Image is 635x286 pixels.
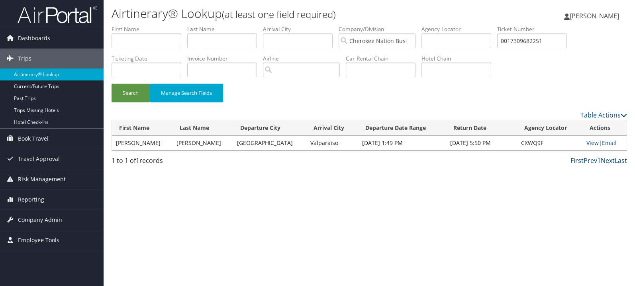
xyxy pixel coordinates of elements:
[346,55,421,63] label: Car Rental Chain
[233,136,306,150] td: [GEOGRAPHIC_DATA]
[570,12,619,20] span: [PERSON_NAME]
[306,120,358,136] th: Arrival City: activate to sort column ascending
[18,28,50,48] span: Dashboards
[112,156,231,169] div: 1 to 1 of records
[339,25,421,33] label: Company/Division
[112,84,150,102] button: Search
[18,49,31,69] span: Trips
[421,55,497,63] label: Hotel Chain
[18,190,44,210] span: Reporting
[582,120,627,136] th: Actions
[112,120,172,136] th: First Name: activate to sort column ascending
[421,25,497,33] label: Agency Locator
[172,120,233,136] th: Last Name: activate to sort column ascending
[150,84,223,102] button: Manage Search Fields
[18,5,97,24] img: airportal-logo.png
[564,4,627,28] a: [PERSON_NAME]
[233,120,306,136] th: Departure City: activate to sort column ascending
[18,169,66,189] span: Risk Management
[358,120,446,136] th: Departure Date Range: activate to sort column ascending
[18,149,60,169] span: Travel Approval
[580,111,627,119] a: Table Actions
[112,55,187,63] label: Ticketing Date
[597,156,601,165] a: 1
[615,156,627,165] a: Last
[570,156,584,165] a: First
[172,136,233,150] td: [PERSON_NAME]
[187,55,263,63] label: Invoice Number
[136,156,139,165] span: 1
[582,136,627,150] td: |
[517,136,583,150] td: CXWQ9F
[584,156,597,165] a: Prev
[306,136,358,150] td: Valparaiso
[263,25,339,33] label: Arrival City
[222,8,336,21] small: (at least one field required)
[446,120,517,136] th: Return Date: activate to sort column ascending
[187,25,263,33] label: Last Name
[586,139,599,147] a: View
[602,139,617,147] a: Email
[112,5,455,22] h1: Airtinerary® Lookup
[517,120,583,136] th: Agency Locator: activate to sort column ascending
[358,136,446,150] td: [DATE] 1:49 PM
[446,136,517,150] td: [DATE] 5:50 PM
[112,136,172,150] td: [PERSON_NAME]
[263,55,346,63] label: Airline
[497,25,573,33] label: Ticket Number
[18,210,62,230] span: Company Admin
[18,230,59,250] span: Employee Tools
[18,129,49,149] span: Book Travel
[601,156,615,165] a: Next
[112,25,187,33] label: First Name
